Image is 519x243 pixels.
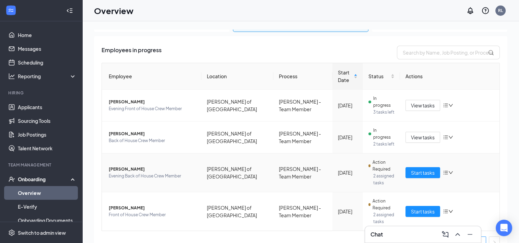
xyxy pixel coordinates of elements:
div: [DATE] [338,169,357,176]
svg: UserCheck [8,176,15,183]
div: Team Management [8,162,75,168]
a: Scheduling [18,56,76,69]
button: View tasks [405,132,440,143]
td: [PERSON_NAME] of [GEOGRAPHIC_DATA] [201,121,273,153]
a: Home [18,28,76,42]
svg: ChevronUp [453,230,462,239]
div: Reporting [18,73,77,80]
span: Evening Front of House Crew Member [109,105,196,112]
span: View tasks [411,102,435,109]
span: [PERSON_NAME] [109,205,196,211]
span: Front of House Crew Member [109,211,196,218]
td: [PERSON_NAME] - Team Member [273,192,332,231]
button: Start tasks [405,206,440,217]
a: Messages [18,42,76,56]
div: [DATE] [338,208,357,215]
span: 3 tasks left [373,109,394,116]
div: Hiring [8,90,75,96]
a: Job Postings [18,128,76,141]
th: Employee [102,63,201,90]
div: [DATE] [338,102,357,109]
div: Onboarding [18,176,71,183]
span: In progress [373,95,394,109]
span: bars [443,170,448,175]
td: [PERSON_NAME] - Team Member [273,90,332,121]
th: Actions [400,63,499,90]
svg: Minimize [466,230,474,239]
span: down [448,135,453,140]
h1: Overview [94,5,133,16]
svg: ComposeMessage [441,230,449,239]
th: Location [201,63,273,90]
div: Switch to admin view [18,229,66,236]
span: [PERSON_NAME] [109,166,196,173]
a: Talent Network [18,141,76,155]
a: Sourcing Tools [18,114,76,128]
span: Start tasks [411,169,435,176]
span: View tasks [411,134,435,141]
a: Onboarding Documents [18,213,76,227]
span: bars [443,209,448,214]
svg: Collapse [66,7,73,14]
button: Minimize [464,229,475,240]
svg: QuestionInfo [481,7,489,15]
button: ChevronUp [452,229,463,240]
span: bars [443,103,448,108]
button: Start tasks [405,167,440,178]
div: Open Intercom Messenger [496,220,512,236]
span: Employees in progress [102,46,162,59]
a: E-Verify [18,200,76,213]
td: [PERSON_NAME] - Team Member [273,153,332,192]
span: 2 assigned tasks [373,211,394,225]
div: [DATE] [338,134,357,141]
span: Back of House Crew Member [109,137,196,144]
svg: Analysis [8,73,15,80]
span: down [448,170,453,175]
span: Action Required [373,159,395,173]
div: RL [498,8,503,13]
a: Applicants [18,100,76,114]
span: [PERSON_NAME] [109,130,196,137]
button: ComposeMessage [440,229,451,240]
span: Status [368,72,389,80]
th: Status [363,63,400,90]
a: Overview [18,186,76,200]
span: 2 tasks left [373,141,394,148]
span: Start Date [338,69,352,84]
svg: WorkstreamLogo [8,7,14,14]
svg: Notifications [466,7,474,15]
span: bars [443,135,448,140]
input: Search by Name, Job Posting, or Process [397,46,500,59]
td: [PERSON_NAME] of [GEOGRAPHIC_DATA] [201,192,273,231]
svg: Settings [8,229,15,236]
span: Action Required [373,198,395,211]
span: Evening Back of House Crew Member [109,173,196,180]
span: In progress [373,127,394,141]
span: [PERSON_NAME] [109,99,196,105]
th: Process [273,63,332,90]
td: [PERSON_NAME] of [GEOGRAPHIC_DATA] [201,153,273,192]
td: [PERSON_NAME] - Team Member [273,121,332,153]
span: Start tasks [411,208,435,215]
h3: Chat [370,231,383,238]
span: 2 assigned tasks [373,173,394,186]
span: down [448,209,453,214]
span: down [448,103,453,108]
td: [PERSON_NAME] of [GEOGRAPHIC_DATA] [201,90,273,121]
button: View tasks [405,100,440,111]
